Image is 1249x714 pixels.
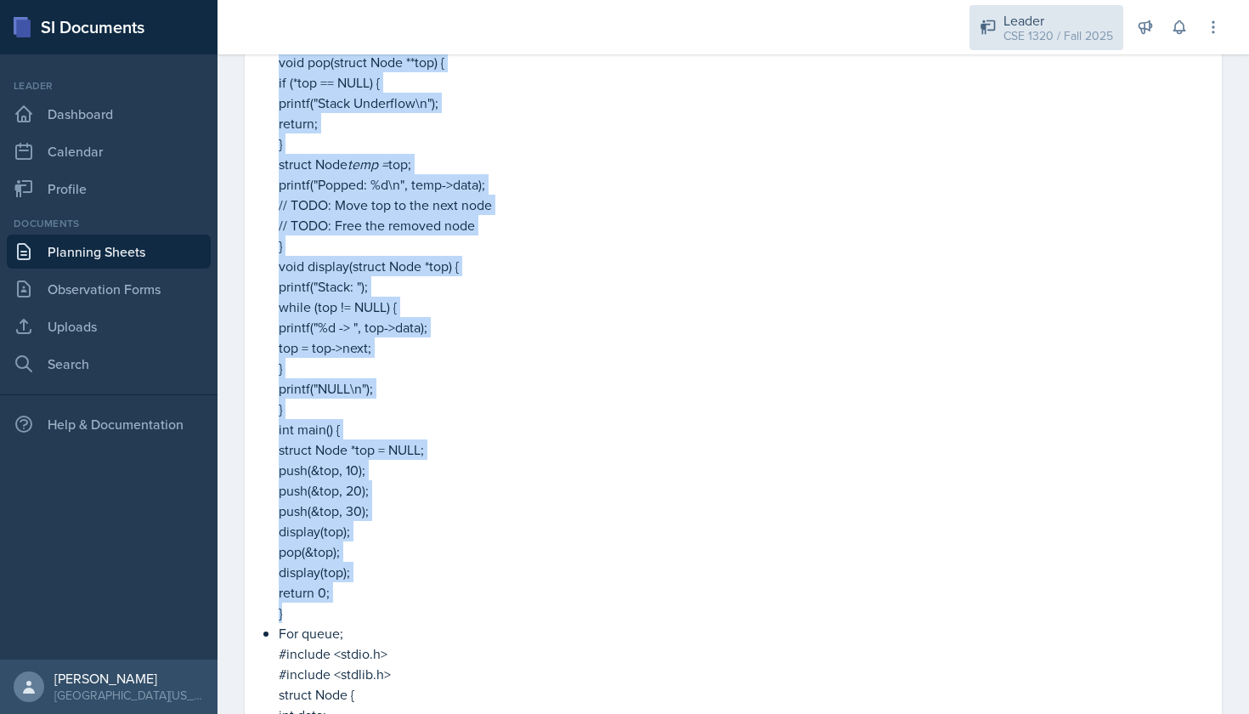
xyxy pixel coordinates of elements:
[279,276,1201,297] p: printf("Stack: ");
[7,272,211,306] a: Observation Forms
[279,215,1201,235] p: // TODO: Free the removed node
[279,439,1201,460] p: struct Node *top = NULL;
[279,643,1201,664] p: #include <stdio.h>
[279,317,1201,337] p: printf("%d -> ", top->data);
[279,113,1201,133] p: return;
[279,562,1201,582] p: display(top);
[279,521,1201,541] p: display(top);
[279,52,1201,72] p: void pop(struct Node **top) {
[279,195,1201,215] p: // TODO: Move top to the next node
[7,347,211,381] a: Search
[7,309,211,343] a: Uploads
[279,358,1201,378] p: }
[1003,10,1113,31] div: Leader
[54,670,204,687] div: [PERSON_NAME]
[279,256,1201,276] p: void display(struct Node *top) {
[279,154,1201,174] p: struct Node top;
[279,582,1201,603] p: return 0;
[279,419,1201,439] p: int main() {
[279,93,1201,113] p: printf("Stack Underflow\n");
[279,603,1201,623] p: }
[279,684,1201,705] p: struct Node {
[54,687,204,704] div: [GEOGRAPHIC_DATA][US_STATE]
[7,78,211,93] div: Leader
[279,460,1201,480] p: push(&top, 10);
[7,216,211,231] div: Documents
[279,399,1201,419] p: }
[1003,27,1113,45] div: CSE 1320 / Fall 2025
[7,134,211,168] a: Calendar
[279,623,1201,643] p: For queue;
[7,172,211,206] a: Profile
[279,378,1201,399] p: printf("NULL\n");
[279,72,1201,93] p: if (*top == NULL) {
[279,541,1201,562] p: pop(&top);
[7,235,211,269] a: Planning Sheets
[279,174,1201,195] p: printf("Popped: %d\n", temp->data);
[279,235,1201,256] p: }
[279,297,1201,317] p: while (top != NULL) {
[279,664,1201,684] p: #include <stdlib.h>
[279,480,1201,501] p: push(&top, 20);
[7,97,211,131] a: Dashboard
[279,133,1201,154] p: }
[279,501,1201,521] p: push(&top, 30);
[7,407,211,441] div: Help & Documentation
[279,337,1201,358] p: top = top->next;
[348,155,388,173] em: temp =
